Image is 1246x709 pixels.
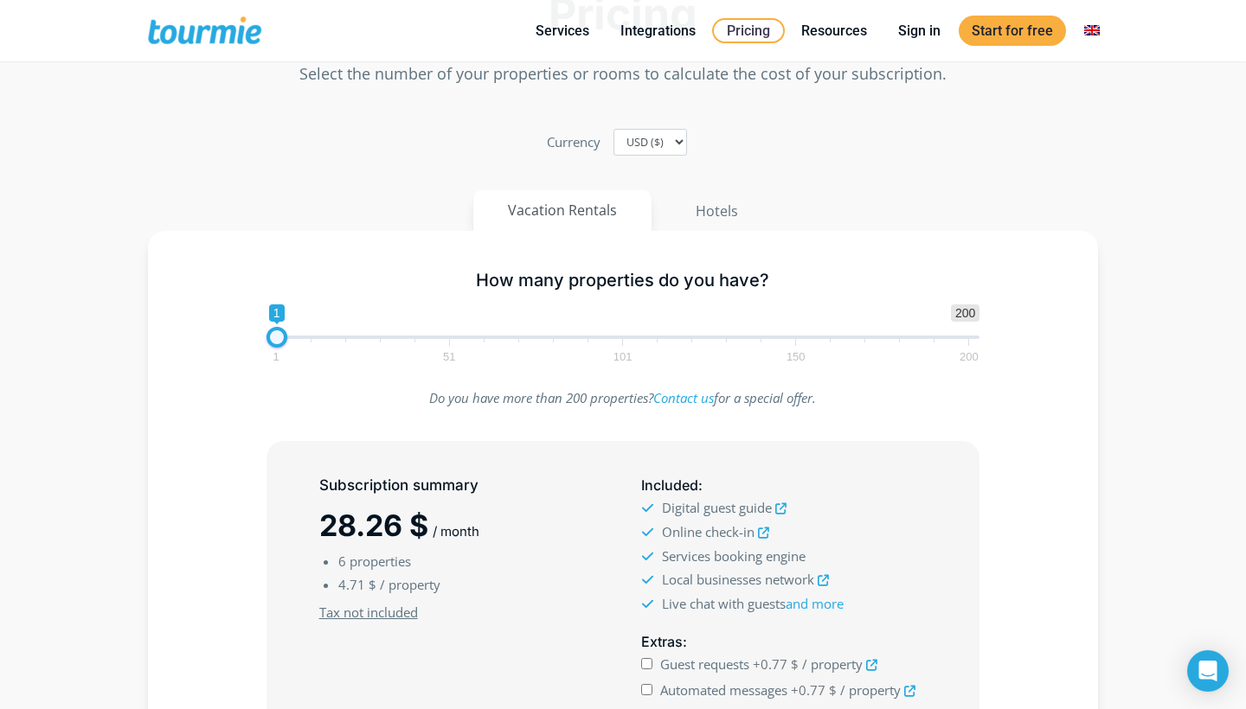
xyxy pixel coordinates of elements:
[319,475,605,496] h5: Subscription summary
[641,631,927,653] h5: :
[607,20,709,42] a: Integrations
[547,131,601,154] label: Currency
[319,508,428,543] span: 28.26 $
[641,633,683,650] span: Extras
[641,475,927,496] h5: :
[270,353,281,361] span: 1
[660,190,774,232] button: Hotels
[380,576,440,593] span: / property
[791,681,837,699] span: +0.77 $
[788,20,880,42] a: Resources
[338,576,376,593] span: 4.71 $
[350,553,411,570] span: properties
[662,523,755,540] span: Online check-in
[338,553,346,570] span: 6
[611,353,635,361] span: 101
[662,547,806,565] span: Services booking engine
[959,16,1066,46] a: Start for free
[951,304,979,322] span: 200
[662,571,814,588] span: Local businesses network
[712,18,785,43] a: Pricing
[802,655,863,673] span: / property
[1187,650,1229,692] div: Open Intercom Messenger
[267,386,980,410] p: Do you have more than 200 properties? for a special offer.
[753,655,799,673] span: +0.77 $
[319,604,418,621] u: Tax not included
[269,304,285,322] span: 1
[662,499,772,516] span: Digital guest guide
[641,476,698,494] span: Included
[433,523,479,540] span: / month
[784,353,808,361] span: 150
[957,353,981,361] span: 200
[660,655,749,673] span: Guest requests
[653,389,714,406] a: Contact us
[662,595,844,612] span: Live chat with guests
[440,353,458,361] span: 51
[148,62,1098,86] p: Select the number of your properties or rooms to calculate the cost of your subscription.
[267,270,980,291] h5: How many properties do you have?
[786,595,844,612] a: and more
[885,20,954,42] a: Sign in
[840,681,901,699] span: / property
[523,20,602,42] a: Services
[473,190,652,231] button: Vacation Rentals
[660,681,787,699] span: Automated messages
